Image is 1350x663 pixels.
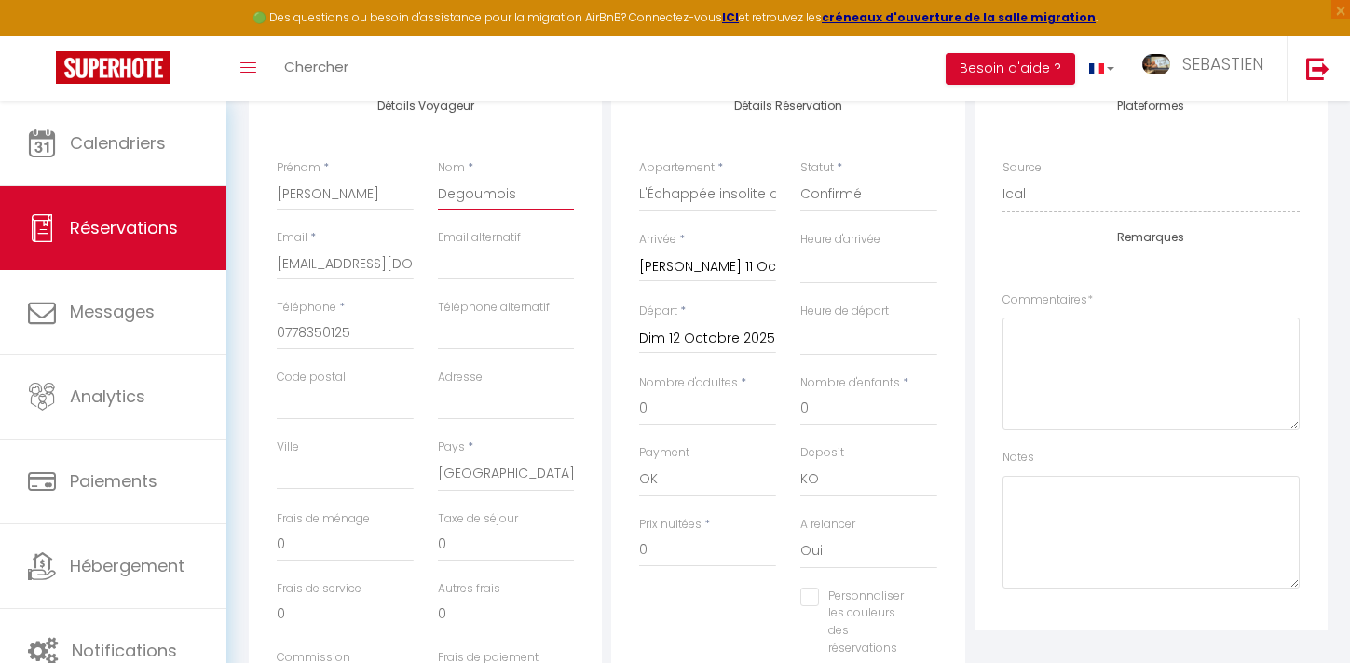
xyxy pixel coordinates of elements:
h4: Plateformes [1002,100,1300,113]
span: Paiements [70,469,157,493]
label: Prénom [277,159,320,177]
span: Chercher [284,57,348,76]
label: Taxe de séjour [438,510,518,528]
a: créneaux d'ouverture de la salle migration [822,9,1096,25]
h4: Détails Voyageur [277,100,574,113]
span: Réservations [70,216,178,239]
label: Payment [639,444,689,462]
img: Super Booking [56,51,170,84]
label: Nom [438,159,465,177]
label: Autres frais [438,580,500,598]
span: Calendriers [70,131,166,155]
label: Heure d'arrivée [800,231,880,249]
label: Ville [277,439,299,456]
span: Messages [70,300,155,323]
h4: Détails Réservation [639,100,936,113]
label: Nombre d'enfants [800,374,900,392]
h4: Remarques [1002,231,1300,244]
label: Personnaliser les couleurs des réservations [819,588,914,657]
label: Nombre d'adultes [639,374,738,392]
span: Analytics [70,385,145,408]
label: Deposit [800,444,844,462]
label: A relancer [800,516,855,534]
label: Email alternatif [438,229,521,247]
span: Notifications [72,639,177,662]
label: Email [277,229,307,247]
label: Départ [639,303,677,320]
img: logout [1306,57,1330,80]
iframe: Chat [1271,579,1336,649]
button: Besoin d'aide ? [946,53,1075,85]
label: Adresse [438,369,483,386]
button: Ouvrir le widget de chat LiveChat [15,7,71,63]
a: ICI [722,9,739,25]
span: SEBASTIEN [1182,52,1263,75]
label: Prix nuitées [639,516,702,534]
label: Commentaires [1002,291,1093,309]
label: Arrivée [639,231,676,249]
img: ... [1142,54,1170,75]
label: Heure de départ [800,303,889,320]
label: Téléphone alternatif [438,299,550,317]
label: Pays [438,439,465,456]
label: Source [1002,159,1042,177]
label: Notes [1002,449,1034,467]
label: Frais de ménage [277,510,370,528]
label: Statut [800,159,834,177]
span: Hébergement [70,554,184,577]
label: Appartement [639,159,715,177]
label: Code postal [277,369,346,386]
a: Chercher [270,36,362,101]
label: Frais de service [277,580,361,598]
a: ... SEBASTIEN [1128,36,1287,101]
label: Téléphone [277,299,336,317]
